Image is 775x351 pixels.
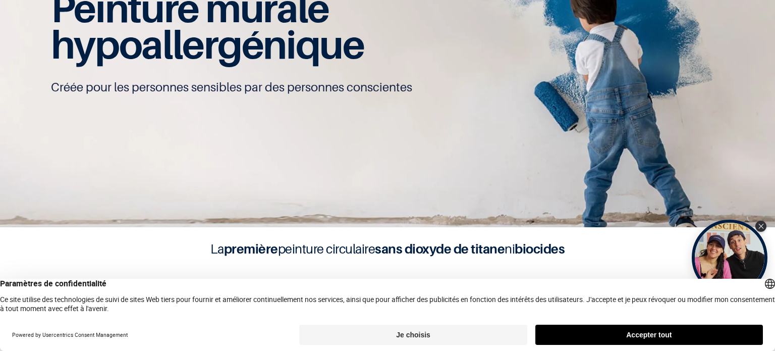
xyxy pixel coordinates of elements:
[515,241,565,257] b: biocides
[692,220,767,295] div: Tolstoy bubble widget
[51,21,364,68] span: hypoallergénique
[224,241,278,257] b: première
[51,79,724,95] p: Créée pour les personnes sensibles par des personnes conscientes
[692,220,767,295] div: Open Tolstoy widget
[9,9,39,39] button: Open chat widget
[692,220,767,295] div: Open Tolstoy
[755,221,766,232] div: Close Tolstoy widget
[186,239,589,259] h4: La peinture circulaire ni
[375,241,505,257] b: sans dioxyde de titane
